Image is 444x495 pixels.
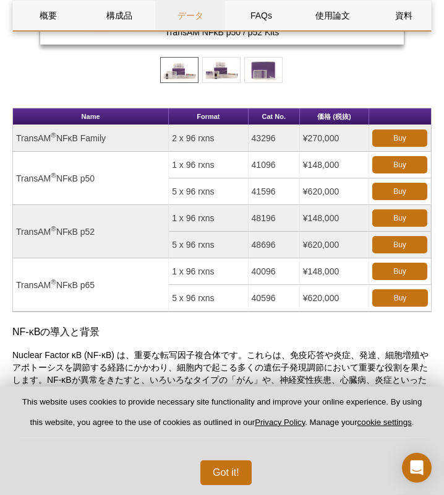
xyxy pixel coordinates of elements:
td: 41596 [249,178,300,205]
td: 5 x 96 rxns [169,232,248,258]
td: TransAM NFκB p65 [13,258,169,312]
sup: ® [51,224,56,232]
a: Buy [372,289,428,307]
td: 40096 [249,258,300,285]
td: 48696 [249,232,300,258]
button: cookie settings [357,418,412,427]
sup: ® [51,171,56,179]
th: Cat No. [249,108,300,125]
a: データ [155,1,225,30]
a: 概要 [13,1,83,30]
a: Buy [372,236,427,253]
td: 5 x 96 rxns [169,285,248,312]
td: 1 x 96 rxns [169,152,248,178]
td: 2 x 96 rxns [169,125,248,152]
p: This website uses cookies to provide necessary site functionality and improve your online experie... [20,396,424,438]
th: Format [169,108,248,125]
td: ¥148,000 [300,258,369,285]
a: Buy [372,129,427,147]
td: ¥620,000 [300,178,369,205]
td: ¥620,000 [300,285,369,312]
a: Buy [372,263,427,280]
td: ¥148,000 [300,205,369,232]
a: 構成品 [84,1,154,30]
td: 1 x 96 rxns [169,258,248,285]
th: 価格 (税抜) [300,108,369,125]
a: Privacy Policy [255,418,305,427]
td: TransAM NFκB p52 [13,205,169,258]
a: Buy [372,209,427,227]
th: Name [13,108,169,125]
a: 使用論文 [297,1,367,30]
div: Open Intercom Messenger [402,453,432,483]
a: FAQs [226,1,296,30]
td: TransAM NFκB Family [13,125,169,152]
button: Got it! [200,460,252,485]
sup: ® [51,278,56,286]
td: 41096 [249,152,300,178]
td: 5 x 96 rxns [169,178,248,205]
td: ¥270,000 [300,125,369,152]
td: ¥620,000 [300,232,369,258]
td: 1 x 96 rxns [169,205,248,232]
td: 40596 [249,285,300,312]
span: TransAM NFκB p50 / p52 Kits [54,26,390,38]
td: ¥148,000 [300,152,369,178]
a: Buy [372,156,427,173]
td: 48196 [249,205,300,232]
div: Nuclear Factor κB (NF-κB) は、重要な転写因子複合体です。これらは、免疫応答や炎症、発達、細胞増殖やアポトーシスを調節する経路にかかわり、細胞内で起こる多くの遺伝子発現調... [12,349,432,411]
h3: NF-κBの導入と背景 [12,325,432,339]
td: 43296 [249,125,300,152]
sup: ® [51,131,56,139]
a: 資料 [369,1,438,30]
td: TransAM NFκB p50 [13,152,169,205]
a: Buy [372,183,427,200]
